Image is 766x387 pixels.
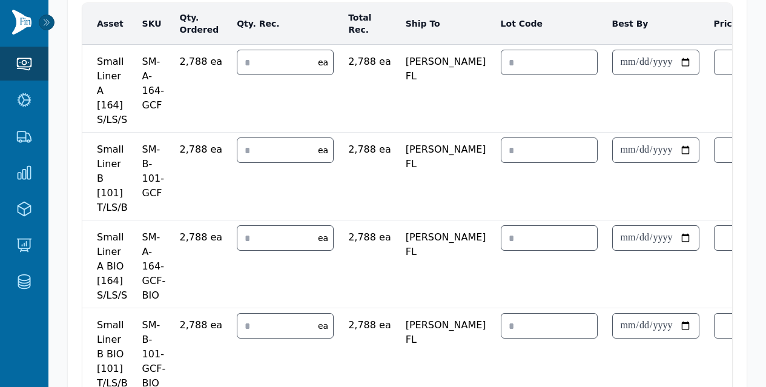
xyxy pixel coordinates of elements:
th: Lot Code [494,3,605,45]
th: Best By [605,3,707,45]
td: SM-A-164-GCF-BIO [135,220,173,308]
span: 2,788 ea [180,50,223,69]
span: [PERSON_NAME] FL [406,137,486,171]
img: Finventory [12,10,31,35]
td: 2,788 ea [341,220,398,250]
td: 2,788 ea [341,133,398,162]
td: SM-B-101-GCF [135,133,173,220]
td: 2,788 ea [341,308,398,337]
span: Small Liner A BIO [164] S/LS/S [97,225,128,303]
span: 2,788 ea [180,225,223,245]
th: SKU [135,3,173,45]
span: Small Liner B [101] T/LS/B [97,137,128,215]
span: Small Liner A [164] S/LS/S [97,50,128,127]
span: 2,788 ea [180,313,223,332]
td: 2,788 ea [341,45,398,74]
th: Ship To [398,3,494,45]
div: ea [313,56,333,68]
th: Total Rec. [341,3,398,45]
div: ea [313,320,333,332]
td: SM-A-164-GCF [135,45,173,133]
span: [PERSON_NAME] FL [406,225,486,259]
th: Asset [82,3,135,45]
span: [PERSON_NAME] FL [406,50,486,84]
span: [PERSON_NAME] FL [406,313,486,347]
div: ea [313,232,333,244]
span: 2,788 ea [180,137,223,157]
th: Qty. Rec. [229,3,341,45]
th: Qty. Ordered [173,3,230,45]
div: ea [313,144,333,156]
